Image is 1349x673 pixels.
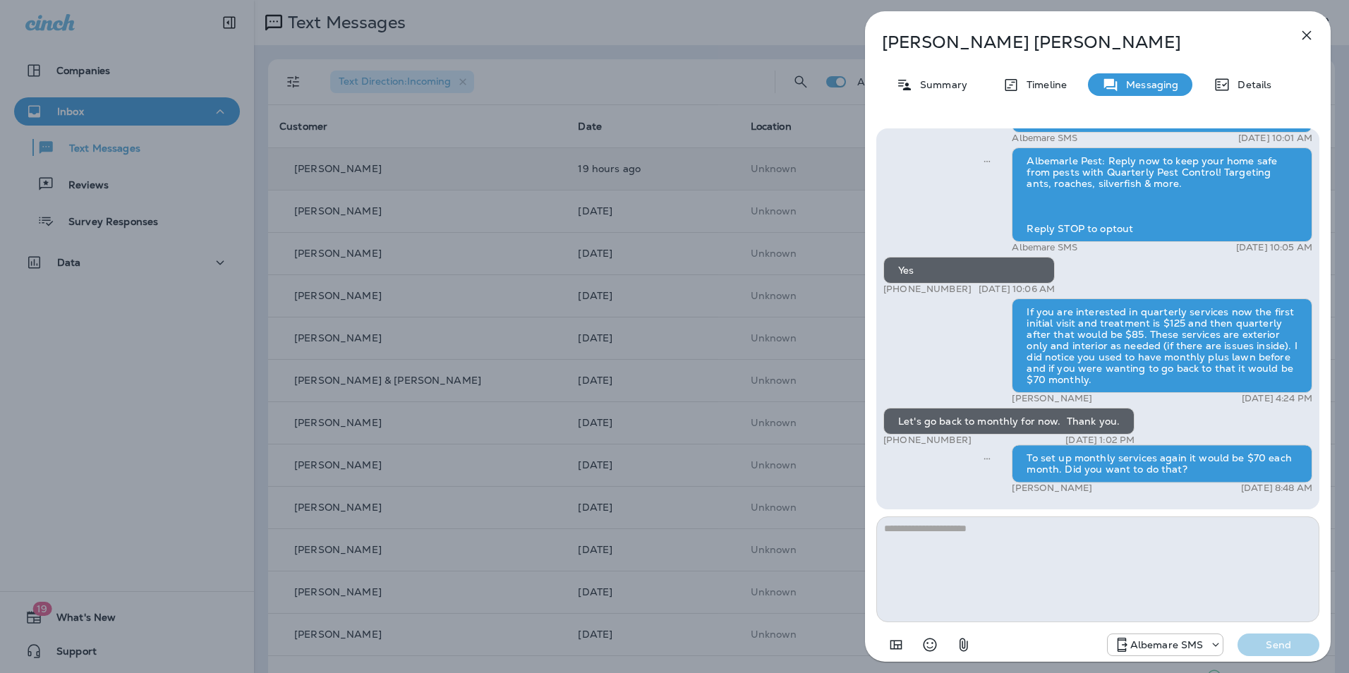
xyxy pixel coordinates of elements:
p: [PERSON_NAME] [1012,393,1092,404]
div: If you are interested in quarterly services now the first initial visit and treatment is $125 and... [1012,298,1312,393]
div: To set up monthly services again it would be $70 each month. Did you want to do that? [1012,444,1312,483]
p: Timeline [1020,79,1067,90]
div: Let's go back to monthly for now. Thank you. [883,408,1135,435]
p: [PERSON_NAME] [1012,483,1092,494]
span: Sent [984,154,991,166]
p: Details [1230,79,1271,90]
p: [PHONE_NUMBER] [883,435,972,446]
button: Add in a premade template [882,631,910,659]
p: [DATE] 8:48 AM [1241,483,1312,494]
div: +1 (252) 600-3555 [1108,636,1223,653]
p: [DATE] 10:01 AM [1238,133,1312,144]
div: Yes [883,257,1055,284]
p: [PHONE_NUMBER] [883,284,972,295]
p: Summary [913,79,967,90]
p: [DATE] 4:24 PM [1242,393,1312,404]
p: [PERSON_NAME] [PERSON_NAME] [882,32,1267,52]
button: Select an emoji [916,631,944,659]
p: Messaging [1119,79,1178,90]
p: [DATE] 1:02 PM [1065,435,1135,446]
p: [DATE] 10:06 AM [979,284,1055,295]
p: Albemare SMS [1130,639,1204,650]
p: [DATE] 10:05 AM [1236,242,1312,253]
div: Albemarle Pest: Reply now to keep your home safe from pests with Quarterly Pest Control! Targetin... [1012,147,1312,242]
p: Albemare SMS [1012,133,1077,144]
span: Sent [984,451,991,463]
p: Albemare SMS [1012,242,1077,253]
